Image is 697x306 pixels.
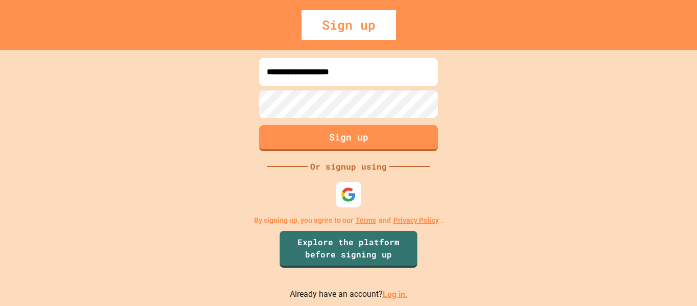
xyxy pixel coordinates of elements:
[254,215,443,226] p: By signing up, you agree to our and .
[280,231,417,268] a: Explore the platform before signing up
[341,187,356,202] img: google-icon.svg
[290,288,408,301] p: Already have an account?
[308,160,389,173] div: Or signup using
[356,215,376,226] a: Terms
[383,289,408,299] a: Log in.
[259,125,438,151] button: Sign up
[302,10,396,40] div: Sign up
[393,215,439,226] a: Privacy Policy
